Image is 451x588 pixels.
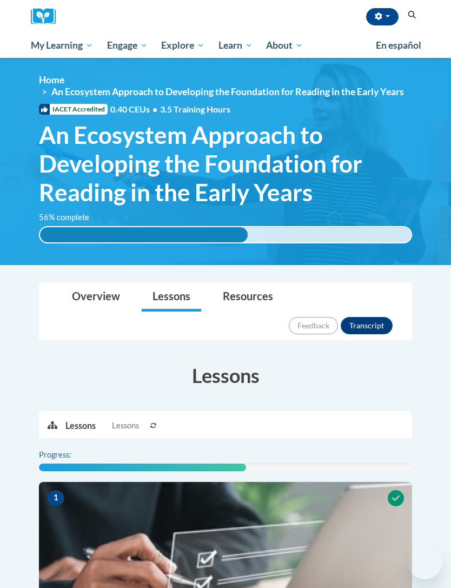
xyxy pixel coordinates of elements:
[152,104,157,114] span: •
[142,283,201,312] a: Lessons
[39,212,101,223] label: 56% complete
[408,545,442,579] iframe: Button to launch messaging window
[40,227,248,242] div: 56% complete
[110,103,160,115] span: 0.40 CEUs
[366,8,399,25] button: Account Settings
[161,39,204,52] span: Explore
[260,33,310,58] a: About
[376,39,421,51] span: En español
[218,39,253,52] span: Learn
[289,317,338,334] button: Feedback
[404,9,420,22] button: Search
[39,121,412,206] span: An Ecosystem Approach to Developing the Foundation for Reading in the Early Years
[160,104,230,114] span: 3.5 Training Hours
[112,420,139,432] span: Lessons
[39,449,101,461] label: Progress:
[61,283,131,312] a: Overview
[107,39,148,52] span: Engage
[23,33,428,58] div: Main menu
[31,8,63,25] img: Logo brand
[341,317,393,334] button: Transcript
[31,39,93,52] span: My Learning
[31,8,63,25] a: Cox Campus
[65,420,96,432] p: Lessons
[212,283,284,312] a: Resources
[369,34,428,57] a: En español
[39,362,412,389] h3: Lessons
[24,33,100,58] a: My Learning
[211,33,260,58] a: Learn
[266,39,303,52] span: About
[51,86,404,97] span: An Ecosystem Approach to Developing the Foundation for Reading in the Early Years
[39,104,108,115] span: IACET Accredited
[154,33,211,58] a: Explore
[39,74,64,85] a: Home
[47,490,64,506] span: 1
[100,33,155,58] a: Engage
